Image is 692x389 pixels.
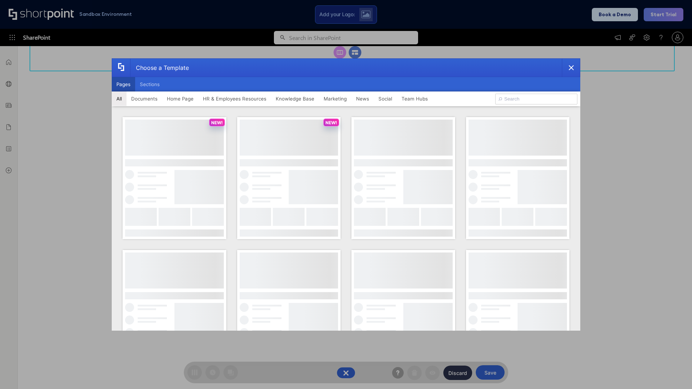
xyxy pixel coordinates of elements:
div: Choose a Template [130,59,189,77]
button: Home Page [162,91,198,106]
button: Marketing [319,91,351,106]
button: Team Hubs [397,91,432,106]
button: Knowledge Base [271,91,319,106]
button: All [112,91,127,106]
button: HR & Employees Resources [198,91,271,106]
iframe: Chat Widget [656,354,692,389]
div: template selector [112,58,580,331]
p: NEW! [211,120,223,125]
p: NEW! [325,120,337,125]
button: Sections [135,77,164,91]
button: Social [374,91,397,106]
button: Pages [112,77,135,91]
input: Search [495,94,577,104]
button: News [351,91,374,106]
button: Documents [127,91,162,106]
